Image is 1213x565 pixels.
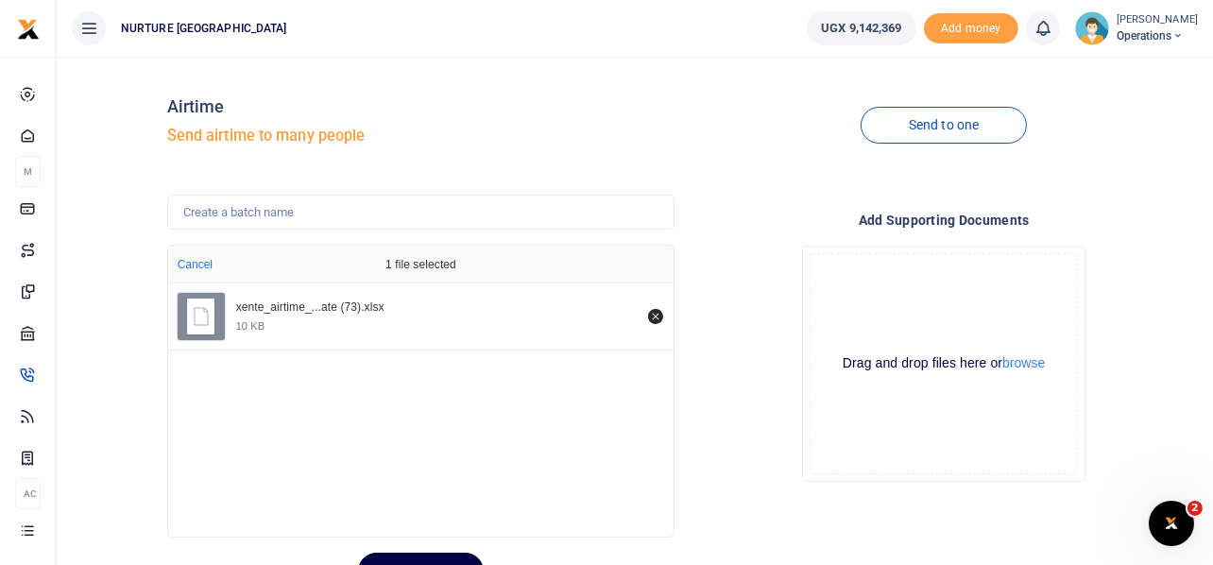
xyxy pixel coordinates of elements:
a: UGX 9,142,369 [807,11,915,45]
a: Send to one [861,107,1027,144]
li: M [15,156,41,187]
li: Toup your wallet [924,13,1018,44]
div: File Uploader [802,246,1085,482]
span: 2 [1187,501,1203,516]
div: File Uploader [167,245,675,538]
h5: Send airtime to many people [167,127,675,146]
li: Wallet ballance [799,11,923,45]
div: 10 KB [236,319,265,333]
iframe: Intercom live chat [1149,501,1194,546]
button: Remove file [645,306,666,327]
button: browse [1002,356,1045,369]
small: [PERSON_NAME] [1117,12,1198,28]
a: Add money [924,20,1018,34]
li: Ac [15,478,41,509]
img: profile-user [1075,11,1109,45]
div: 1 file selected [340,246,501,283]
button: Cancel [172,252,218,277]
img: logo-small [17,18,40,41]
a: logo-small logo-large logo-large [17,21,40,35]
a: profile-user [PERSON_NAME] Operations [1075,11,1198,45]
span: UGX 9,142,369 [821,19,901,38]
span: Add money [924,13,1018,44]
h4: Add supporting Documents [690,210,1198,231]
span: Operations [1117,27,1198,44]
span: NURTURE [GEOGRAPHIC_DATA] [113,20,295,37]
div: xente_airtime_template (73).xlsx [236,300,639,316]
h4: Airtime [167,96,675,117]
div: Drag and drop files here or [811,354,1077,372]
input: Create a batch name [167,195,675,231]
